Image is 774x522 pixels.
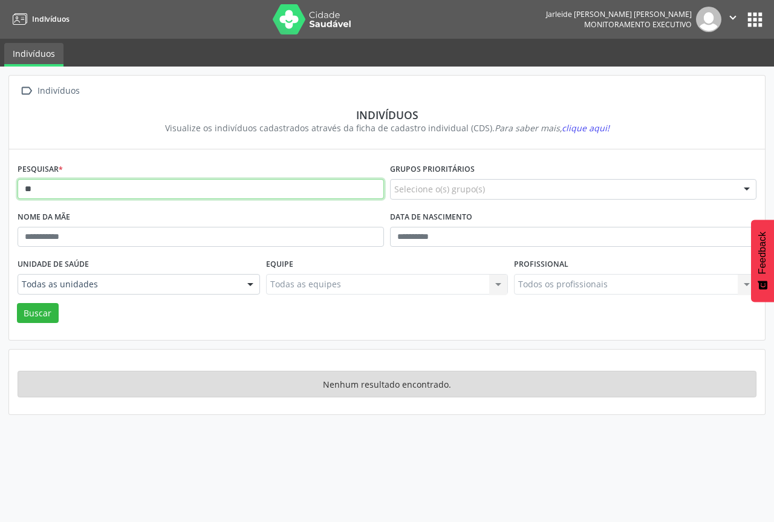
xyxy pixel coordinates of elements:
img: img [696,7,721,32]
span: Selecione o(s) grupo(s) [394,183,485,195]
label: Equipe [266,255,293,274]
span: clique aqui! [562,122,610,134]
button: Feedback - Mostrar pesquisa [751,220,774,302]
label: Pesquisar [18,160,63,179]
div: Indivíduos [35,82,82,100]
a: Indivíduos [4,43,63,67]
label: Data de nascimento [390,208,472,227]
div: Indivíduos [26,108,748,122]
div: Nenhum resultado encontrado. [18,371,756,397]
a: Indivíduos [8,9,70,29]
span: Indivíduos [32,14,70,24]
label: Nome da mãe [18,208,70,227]
button:  [721,7,744,32]
i: Para saber mais, [495,122,610,134]
span: Monitoramento Executivo [584,19,692,30]
span: Todas as unidades [22,278,235,290]
label: Grupos prioritários [390,160,475,179]
button: apps [744,9,766,30]
label: Profissional [514,255,568,274]
i:  [726,11,740,24]
i:  [18,82,35,100]
div: Jarleide [PERSON_NAME] [PERSON_NAME] [546,9,692,19]
label: Unidade de saúde [18,255,89,274]
div: Visualize os indivíduos cadastrados através da ficha de cadastro individual (CDS). [26,122,748,134]
span: Feedback [757,232,768,274]
button: Buscar [17,303,59,324]
a:  Indivíduos [18,82,82,100]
